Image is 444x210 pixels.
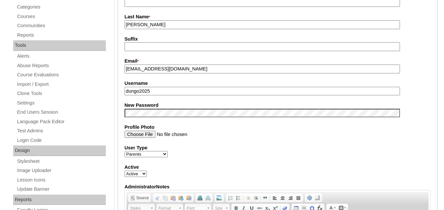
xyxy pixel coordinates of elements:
a: Copy [161,194,169,201]
a: Decrease Indent [244,194,252,201]
label: User Type [125,144,431,151]
a: Paste [169,194,177,201]
a: Test Admins [16,127,106,135]
label: Suffix [125,36,431,43]
a: Lesson Icons [16,176,106,184]
a: Clone Tools [16,89,106,98]
a: Image Uploader [16,166,106,175]
a: Maximize [306,194,314,201]
span: Source [135,195,149,200]
a: Cut [153,194,161,201]
div: Reports [13,195,106,205]
label: Active [125,164,431,171]
label: Email [125,58,431,65]
a: End Users Session [16,108,106,116]
a: Course Evaluations [16,71,106,79]
a: Align Left [271,194,279,201]
a: Paste as plain text [177,194,185,201]
label: New Password [125,102,431,109]
div: Design [13,145,106,156]
a: Reports [16,31,106,39]
a: Block Quote [261,194,269,201]
a: Alerts [16,52,106,60]
a: Insert/Remove Bulleted List [234,194,242,201]
label: AdministratorNotes [125,183,431,190]
a: Align Right [287,194,294,201]
a: Update Banner [16,185,106,193]
label: Profile Photo [125,124,431,131]
a: Insert/Remove Numbered List [226,194,234,201]
label: Last Name [125,13,431,21]
label: Username [125,80,431,87]
a: Communities [16,22,106,30]
a: Center [279,194,287,201]
a: Add Image [215,194,223,201]
a: Show Blocks [314,194,321,201]
a: Language Pack Editor [16,118,106,126]
div: Tools [13,40,106,51]
a: Courses [16,12,106,21]
a: Abuse Reports [16,62,106,70]
a: Paste from Word [185,194,193,201]
a: Categories [16,3,106,11]
a: Login Code [16,136,106,144]
a: Settings [16,99,106,107]
a: Increase Indent [252,194,260,201]
a: Stylesheet [16,157,106,165]
a: Source [129,194,150,201]
a: Unlink [204,194,212,201]
a: Import / Export [16,80,106,88]
a: Link [196,194,204,201]
a: Justify [294,194,302,201]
